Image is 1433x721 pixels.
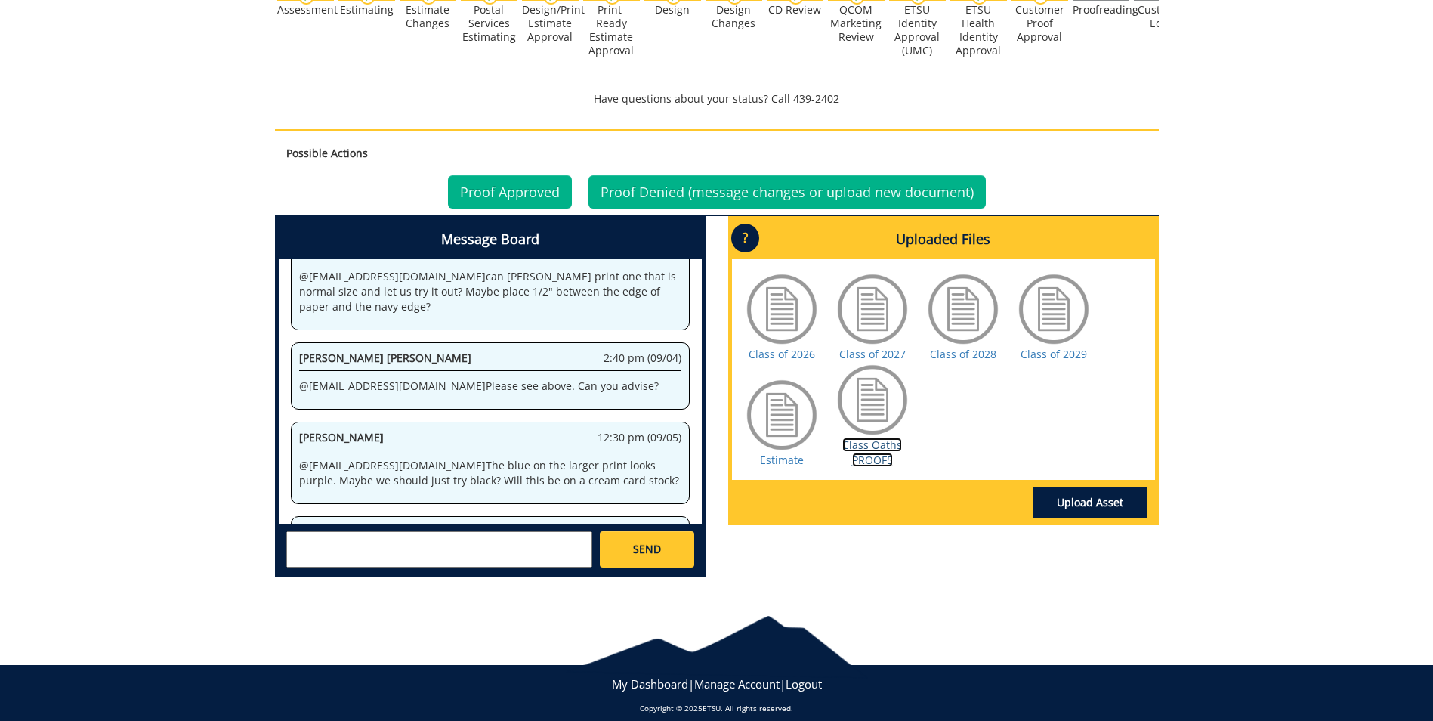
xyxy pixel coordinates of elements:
[1073,3,1129,17] div: Proofreading
[299,458,681,488] p: @ [EMAIL_ADDRESS][DOMAIN_NAME] The blue on the larger print looks purple. Maybe we should just tr...
[731,224,759,252] p: ?
[338,3,395,17] div: Estimating
[706,3,762,30] div: Design Changes
[950,3,1007,57] div: ETSU Health Identity Approval
[299,269,681,314] p: @ [EMAIL_ADDRESS][DOMAIN_NAME] can [PERSON_NAME] print one that is normal size and let us try it ...
[286,146,368,160] strong: Possible Actions
[612,676,688,692] a: My Dashboard
[279,220,702,259] h4: Message Board
[400,3,456,30] div: Estimate Changes
[598,430,681,445] span: 12:30 pm (09/05)
[760,453,804,467] a: Estimate
[839,347,906,361] a: Class of 2027
[703,703,721,713] a: ETSU
[286,531,592,568] textarea: messageToSend
[786,676,822,692] a: Logout
[749,347,815,361] a: Class of 2026
[299,351,471,365] span: [PERSON_NAME] [PERSON_NAME]
[275,91,1159,107] p: Have questions about your status? Call 439-2402
[1134,3,1191,30] div: Customer Edits
[583,3,640,57] div: Print-Ready Estimate Approval
[767,3,823,17] div: CD Review
[930,347,996,361] a: Class of 2028
[522,3,579,44] div: Design/Print Estimate Approval
[277,3,334,17] div: Assessment
[732,220,1155,259] h4: Uploaded Files
[1033,487,1147,518] a: Upload Asset
[600,531,693,568] a: SEND
[299,430,384,444] span: [PERSON_NAME]
[1011,3,1068,44] div: Customer Proof Approval
[633,542,661,557] span: SEND
[604,351,681,366] span: 2:40 pm (09/04)
[1021,347,1087,361] a: Class of 2029
[644,3,701,17] div: Design
[299,379,681,394] p: @ [EMAIL_ADDRESS][DOMAIN_NAME] Please see above. Can you advise?
[828,3,885,44] div: QCOM Marketing Review
[842,438,902,467] a: Class Oaths PROOF5
[461,3,517,44] div: Postal Services Estimating
[588,175,986,209] a: Proof Denied (message changes or upload new document)
[889,3,946,57] div: ETSU Identity Approval (UMC)
[694,676,780,692] a: Manage Account
[448,175,572,209] a: Proof Approved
